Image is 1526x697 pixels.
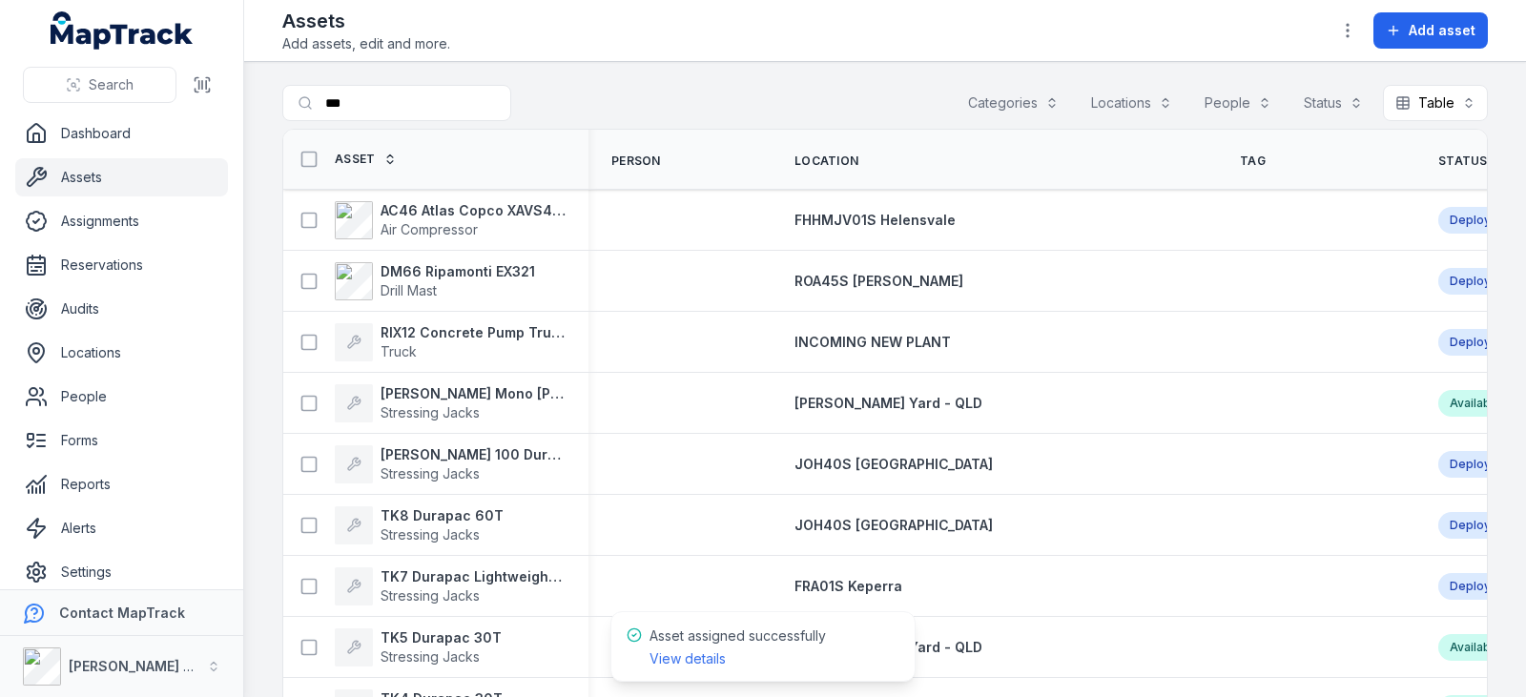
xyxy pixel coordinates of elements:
[1438,390,1513,417] div: Available
[1192,85,1284,121] button: People
[381,567,566,586] strong: TK7 Durapac Lightweight 100T
[15,114,228,153] a: Dashboard
[381,445,566,464] strong: [PERSON_NAME] 100 Durapac 100T
[650,649,726,668] a: View details
[335,445,566,483] a: [PERSON_NAME] 100 Durapac 100TStressing Jacks
[335,323,566,361] a: RIX12 Concrete Pump TruckTruck
[794,395,982,411] span: [PERSON_NAME] Yard - QLD
[956,85,1071,121] button: Categories
[381,221,478,237] span: Air Compressor
[1438,634,1513,661] div: Available
[1291,85,1375,121] button: Status
[59,605,185,621] strong: Contact MapTrack
[1383,85,1488,121] button: Table
[381,587,480,604] span: Stressing Jacks
[15,553,228,591] a: Settings
[282,8,450,34] h2: Assets
[381,526,480,543] span: Stressing Jacks
[1438,512,1517,539] div: Deployed
[794,211,956,230] a: FHHMJV01S Helensvale
[335,201,566,239] a: AC46 Atlas Copco XAVS450Air Compressor
[794,334,951,350] span: INCOMING NEW PLANT
[611,154,661,169] span: Person
[282,34,450,53] span: Add assets, edit and more.
[794,273,963,289] span: ROA45S [PERSON_NAME]
[89,75,134,94] span: Search
[381,323,566,342] strong: RIX12 Concrete Pump Truck
[381,404,480,420] span: Stressing Jacks
[381,282,437,298] span: Drill Mast
[15,378,228,416] a: People
[15,202,228,240] a: Assignments
[794,577,902,596] a: FRA01S Keperra
[23,67,176,103] button: Search
[15,246,228,284] a: Reservations
[1438,207,1517,234] div: Deployed
[381,465,480,482] span: Stressing Jacks
[1438,154,1488,169] span: Status
[1438,268,1517,295] div: Deployed
[794,394,982,413] a: [PERSON_NAME] Yard - QLD
[381,262,535,281] strong: DM66 Ripamonti EX321
[381,201,566,220] strong: AC46 Atlas Copco XAVS450
[335,262,535,300] a: DM66 Ripamonti EX321Drill Mast
[1438,451,1517,478] div: Deployed
[335,152,397,167] a: Asset
[794,517,993,533] span: JOH40S [GEOGRAPHIC_DATA]
[381,384,566,403] strong: [PERSON_NAME] Mono [PERSON_NAME] 25TN
[15,465,228,503] a: Reports
[1240,154,1266,169] span: Tag
[1373,12,1488,49] button: Add asset
[335,628,502,666] a: TK5 Durapac 30TStressing Jacks
[1438,329,1517,356] div: Deployed
[794,578,902,594] span: FRA01S Keperra
[794,456,993,472] span: JOH40S [GEOGRAPHIC_DATA]
[1438,573,1517,600] div: Deployed
[1409,21,1475,40] span: Add asset
[381,506,504,525] strong: TK8 Durapac 60T
[381,628,502,647] strong: TK5 Durapac 30T
[794,212,956,228] span: FHHMJV01S Helensvale
[15,334,228,372] a: Locations
[794,154,858,169] span: Location
[1079,85,1185,121] button: Locations
[15,158,228,196] a: Assets
[15,290,228,328] a: Audits
[335,152,376,167] span: Asset
[15,509,228,547] a: Alerts
[1438,154,1509,169] a: Status
[650,627,826,666] span: Asset assigned successfully
[335,506,504,544] a: TK8 Durapac 60TStressing Jacks
[69,658,225,674] strong: [PERSON_NAME] Group
[15,421,228,460] a: Forms
[381,648,480,665] span: Stressing Jacks
[51,11,194,50] a: MapTrack
[794,455,993,474] a: JOH40S [GEOGRAPHIC_DATA]
[794,516,993,535] a: JOH40S [GEOGRAPHIC_DATA]
[381,343,417,359] span: Truck
[794,333,951,352] a: INCOMING NEW PLANT
[335,567,566,605] a: TK7 Durapac Lightweight 100TStressing Jacks
[794,272,963,291] a: ROA45S [PERSON_NAME]
[335,384,566,422] a: [PERSON_NAME] Mono [PERSON_NAME] 25TNStressing Jacks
